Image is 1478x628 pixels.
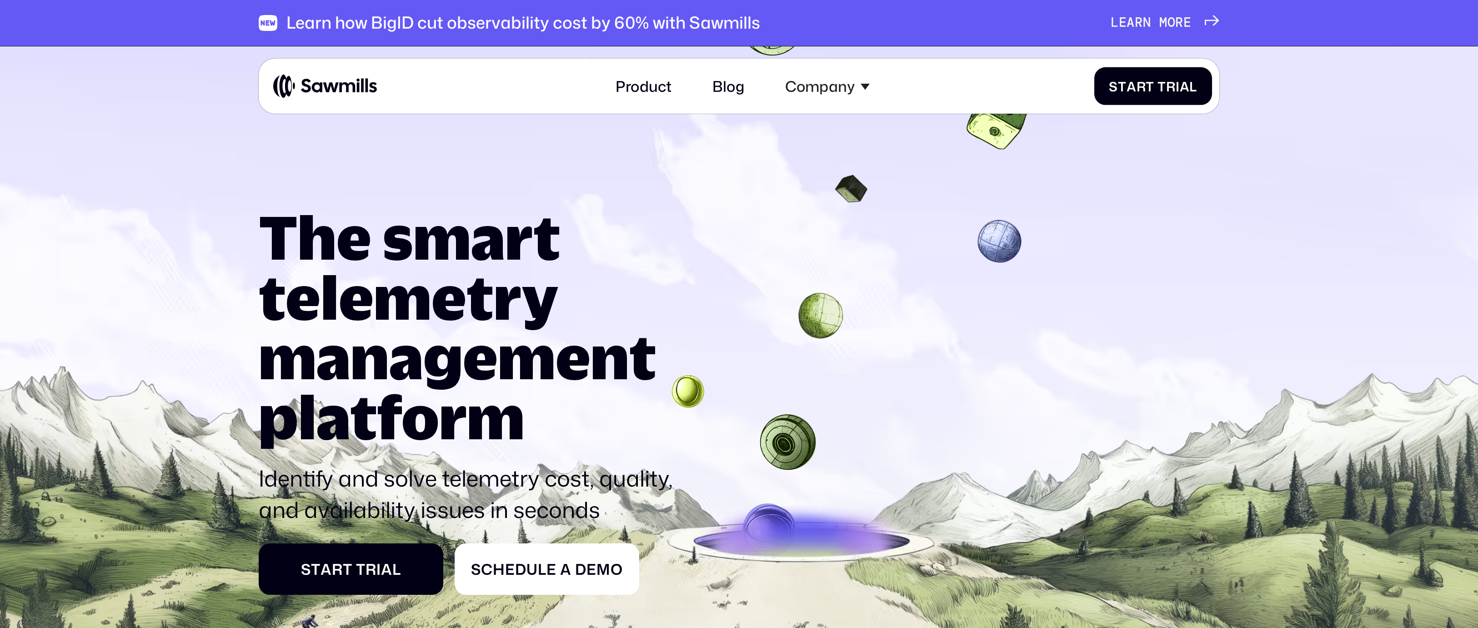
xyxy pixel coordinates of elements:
span: a [1127,15,1135,30]
span: c [481,560,493,578]
span: a [321,560,332,578]
span: a [1180,78,1190,94]
a: Blog [701,66,756,106]
span: a [560,560,571,578]
span: r [1135,15,1143,30]
p: Identify and solve telemetry cost, quality, and availability issues in seconds [259,463,687,525]
span: e [505,560,515,578]
span: u [526,560,538,578]
span: r [1175,15,1183,30]
span: r [1137,78,1146,94]
span: S [301,560,311,578]
span: o [611,560,623,578]
a: Product [605,66,683,106]
span: n [1143,15,1151,30]
span: r [366,560,376,578]
div: Company [785,77,855,95]
span: T [356,560,366,578]
span: o [1167,15,1176,30]
span: l [538,560,546,578]
span: t [1146,78,1154,94]
span: e [546,560,556,578]
a: ScheduleaDemo [455,543,639,594]
span: t [311,560,321,578]
span: e [1119,15,1127,30]
span: h [493,560,505,578]
h1: The smart telemetry management platform [259,207,687,447]
span: d [515,560,526,578]
span: S [471,560,481,578]
span: r [1166,78,1176,94]
a: StartTrial [1094,67,1212,105]
span: i [376,560,381,578]
span: a [1127,78,1137,94]
div: Company [774,66,881,106]
span: D [575,560,586,578]
span: m [596,560,611,578]
a: StartTrial [259,543,443,594]
span: a [381,560,392,578]
span: S [1109,78,1118,94]
span: i [1176,78,1180,94]
span: e [586,560,596,578]
span: m [1159,15,1167,30]
span: e [1183,15,1192,30]
span: l [1189,78,1197,94]
span: t [343,560,352,578]
a: Learnmore [1111,15,1219,30]
span: T [1157,78,1166,94]
span: l [392,560,401,578]
span: L [1111,15,1119,30]
span: t [1118,78,1127,94]
span: r [332,560,343,578]
div: Learn how BigID cut observability cost by 60% with Sawmills [286,13,760,33]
